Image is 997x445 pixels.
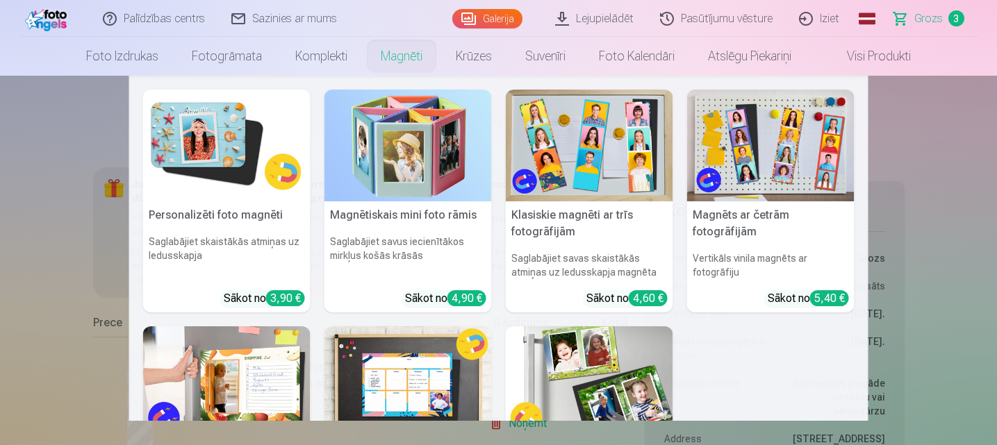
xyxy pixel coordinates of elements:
[452,9,522,28] a: Galerija
[582,37,691,76] a: Foto kalendāri
[224,290,305,307] div: Sākot no
[810,290,849,306] div: 5,40 €
[506,90,673,201] img: Klasiskie magnēti ar trīs fotogrāfijām
[808,37,928,76] a: Visi produkti
[506,326,673,438] img: Magnētiskā dubultā fotogrāfija 6x9 cm
[586,290,668,307] div: Sākot no
[506,90,673,312] a: Klasiskie magnēti ar trīs fotogrāfijāmKlasiskie magnēti ar trīs fotogrāfijāmSaglabājiet savas ska...
[629,290,668,306] div: 4,60 €
[405,290,486,307] div: Sākot no
[768,290,849,307] div: Sākot no
[687,90,855,312] a: Magnēts ar četrām fotogrāfijāmMagnēts ar četrām fotogrāfijāmVertikāls vinila magnēts ar fotogrāfi...
[324,326,492,438] img: Magnētiskās nedēļas piezīmes/grafiki 20x30 cm
[143,201,311,229] h5: Personalizēti foto magnēti
[324,90,492,201] img: Magnētiskais mini foto rāmis
[266,290,305,306] div: 3,90 €
[143,90,311,201] img: Personalizēti foto magnēti
[687,246,855,285] h6: Vertikāls vinila magnēts ar fotogrāfiju
[509,37,582,76] a: Suvenīri
[143,229,311,285] h6: Saglabājiet skaistākās atmiņas uz ledusskapja
[143,326,311,438] img: Magnētiskais iepirkumu saraksts
[324,229,492,285] h6: Saglabājiet savus iecienītākos mirkļus košās krāsās
[143,90,311,312] a: Personalizēti foto magnētiPersonalizēti foto magnētiSaglabājiet skaistākās atmiņas uz ledusskapja...
[914,10,943,27] span: Grozs
[324,201,492,229] h5: Magnētiskais mini foto rāmis
[175,37,279,76] a: Fotogrāmata
[687,201,855,246] h5: Magnēts ar četrām fotogrāfijām
[279,37,364,76] a: Komplekti
[364,37,439,76] a: Magnēti
[447,290,486,306] div: 4,90 €
[687,90,855,201] img: Magnēts ar četrām fotogrāfijām
[948,10,964,26] span: 3
[69,37,175,76] a: Foto izdrukas
[506,201,673,246] h5: Klasiskie magnēti ar trīs fotogrāfijām
[324,90,492,312] a: Magnētiskais mini foto rāmisMagnētiskais mini foto rāmisSaglabājiet savus iecienītākos mirkļus ko...
[506,246,673,285] h6: Saglabājiet savas skaistākās atmiņas uz ledusskapja magnēta
[691,37,808,76] a: Atslēgu piekariņi
[25,6,71,31] img: /fa1
[439,37,509,76] a: Krūzes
